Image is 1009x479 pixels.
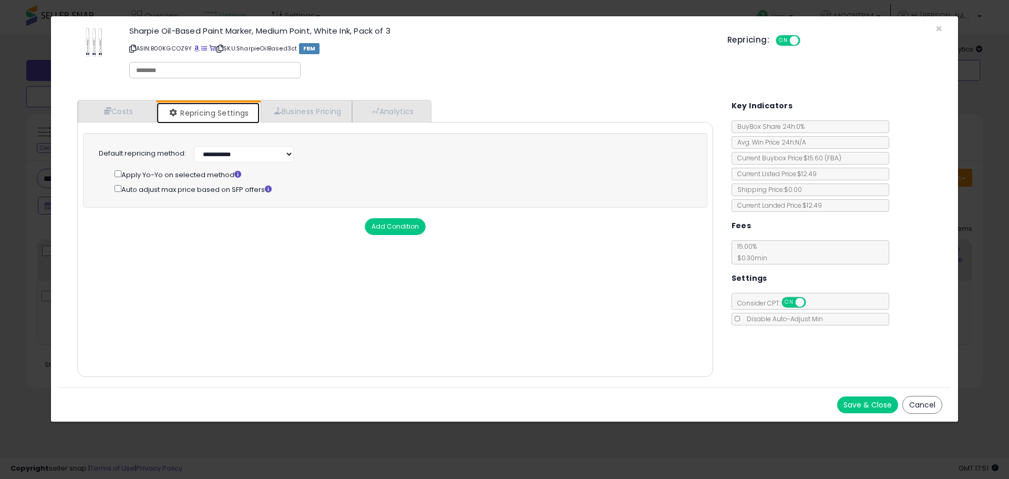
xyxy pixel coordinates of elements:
span: ON [777,36,790,45]
span: BuyBox Share 24h: 0% [732,122,805,131]
h5: Settings [732,272,767,285]
span: Current Listed Price: $12.49 [732,169,817,178]
span: $0.30 min [732,253,767,262]
span: Current Landed Price: $12.49 [732,201,822,210]
span: Consider CPT: [732,299,820,308]
span: Disable Auto-Adjust Min [742,314,823,323]
h3: Sharpie Oil-Based Paint Marker, Medium Point, White Ink, Pack of 3 [129,27,712,35]
span: OFF [799,36,816,45]
div: Apply Yo-Yo on selected method [115,168,690,180]
img: 41TnZ3iVm0L._SL60_.jpg [78,27,110,58]
span: Shipping Price: $0.00 [732,185,802,194]
button: Add Condition [365,218,426,235]
h5: Fees [732,219,751,232]
a: Business Pricing [261,100,353,122]
button: Cancel [902,396,942,414]
span: ON [783,298,796,307]
a: Costs [78,100,157,122]
span: $15.60 [804,154,841,162]
p: ASIN: B00KGCOZ9Y | SKU: SharpieOilBased3ct [129,40,712,57]
h5: Repricing: [727,36,769,44]
div: Auto adjust max price based on SFP offers [115,183,690,195]
a: Analytics [352,100,430,122]
a: All offer listings [201,44,207,53]
span: × [935,21,942,36]
button: Save & Close [837,396,898,413]
span: ( FBA ) [825,154,841,162]
span: 15.00 % [732,242,767,262]
h5: Key Indicators [732,99,793,113]
a: BuyBox page [194,44,200,53]
a: Repricing Settings [157,103,260,124]
label: Default repricing method: [99,149,186,159]
span: FBM [299,43,320,54]
a: Your listing only [209,44,215,53]
span: Avg. Win Price 24h: N/A [732,138,806,147]
span: Current Buybox Price: [732,154,841,162]
span: OFF [804,298,821,307]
